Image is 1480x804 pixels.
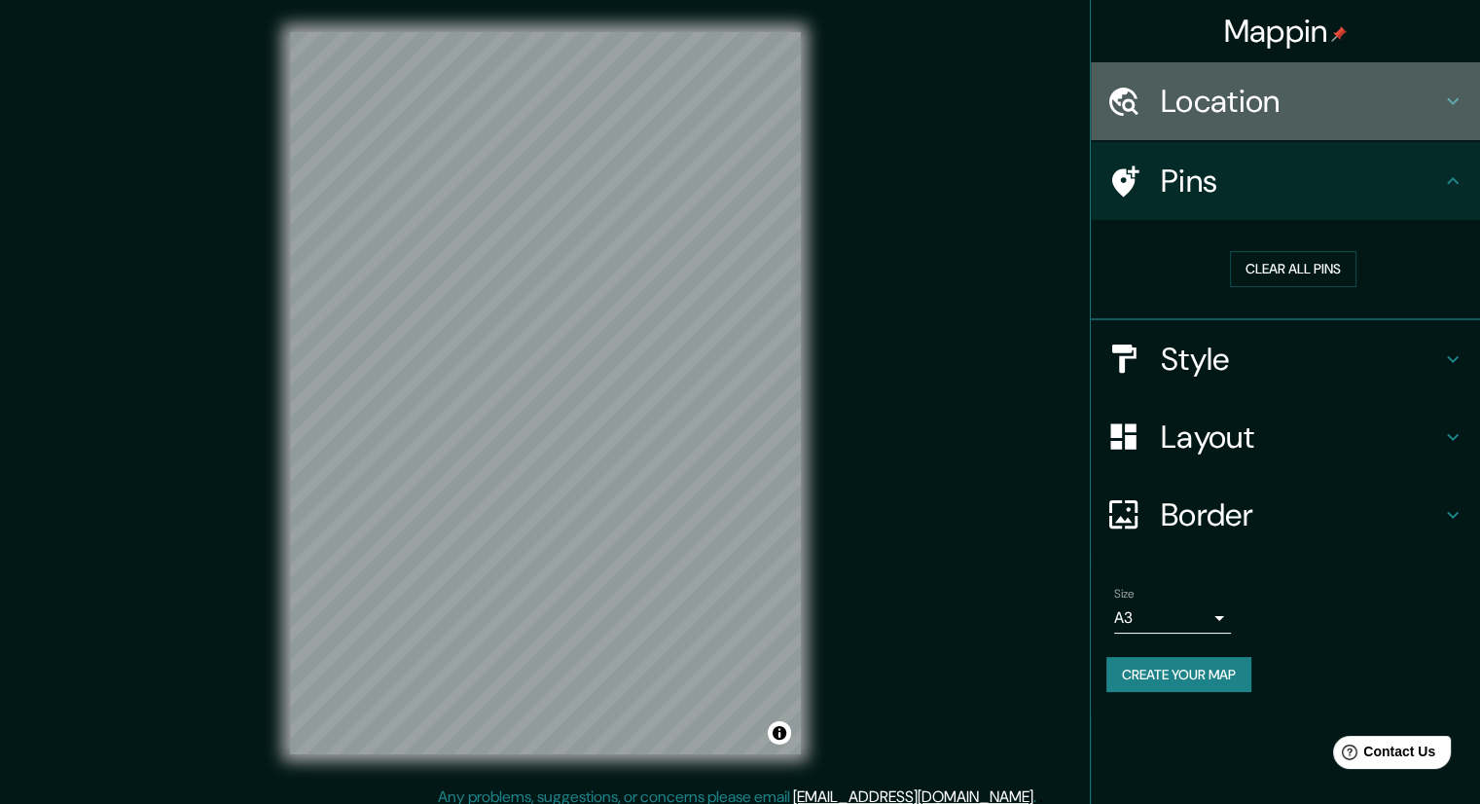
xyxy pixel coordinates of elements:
iframe: Help widget launcher [1307,728,1459,783]
h4: Mappin [1224,12,1348,51]
h4: Style [1161,340,1441,379]
h4: Pins [1161,162,1441,201]
img: pin-icon.png [1331,26,1347,42]
div: Style [1091,320,1480,398]
div: A3 [1114,603,1231,634]
canvas: Map [290,32,801,754]
button: Clear all pins [1230,251,1356,287]
div: Pins [1091,142,1480,220]
label: Size [1114,585,1135,602]
h4: Border [1161,495,1441,534]
div: Location [1091,62,1480,140]
div: Border [1091,476,1480,554]
button: Toggle attribution [768,721,791,745]
h4: Layout [1161,418,1441,457]
h4: Location [1161,82,1441,121]
button: Create your map [1106,657,1251,693]
div: Layout [1091,398,1480,476]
